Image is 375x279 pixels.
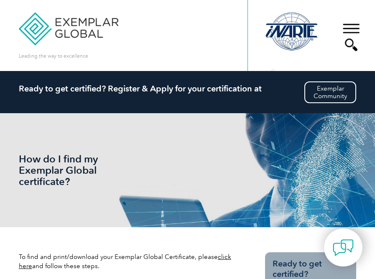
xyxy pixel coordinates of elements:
h2: Ready to get certified? Register & Apply for your certification at [19,84,356,94]
h1: How do I find my Exemplar Global certificate? [19,153,144,187]
a: ExemplarCommunity [304,81,356,103]
p: To find and print/download your Exemplar Global Certificate, please and follow these steps. [19,252,255,271]
img: contact-chat.png [333,237,354,258]
p: Leading the way to excellence [19,51,88,61]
